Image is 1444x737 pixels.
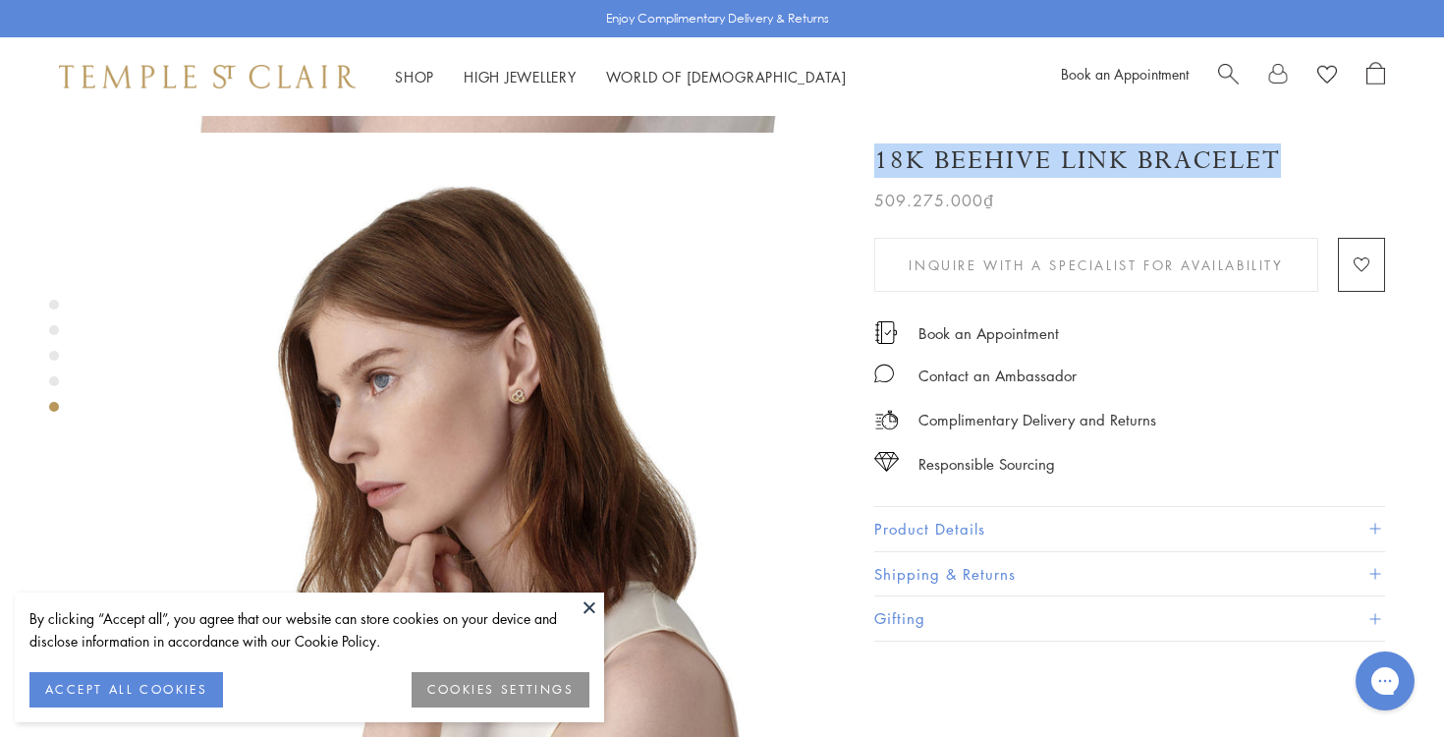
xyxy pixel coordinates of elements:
[49,295,59,427] div: Product gallery navigation
[918,452,1055,477] div: Responsible Sourcing
[29,672,223,708] button: ACCEPT ALL COOKIES
[59,65,356,88] img: Temple St. Clair
[874,188,994,213] span: 509.275.000₫
[874,452,899,472] img: icon_sourcing.svg
[1218,62,1239,91] a: Search
[464,67,577,86] a: High JewelleryHigh Jewellery
[395,65,847,89] nav: Main navigation
[909,255,1283,276] span: Inquire With A Specialist for Availability
[1061,64,1189,84] a: Book an Appointment
[874,408,899,432] img: icon_delivery.svg
[874,321,898,344] img: icon_appointment.svg
[606,9,829,28] p: Enjoy Complimentary Delivery & Returns
[874,238,1318,292] button: Inquire With A Specialist for Availability
[1366,62,1385,91] a: Open Shopping Bag
[412,672,589,708] button: COOKIES SETTINGS
[1317,62,1337,91] a: View Wishlist
[874,596,1385,641] button: Gifting
[918,322,1059,344] a: Book an Appointment
[874,507,1385,551] button: Product Details
[1346,645,1424,717] iframe: Gorgias live chat messenger
[874,364,894,383] img: MessageIcon-01_2.svg
[606,67,847,86] a: World of [DEMOGRAPHIC_DATA]World of [DEMOGRAPHIC_DATA]
[918,364,1077,388] div: Contact an Ambassador
[874,552,1385,596] button: Shipping & Returns
[918,408,1156,432] p: Complimentary Delivery and Returns
[29,607,589,652] div: By clicking “Accept all”, you agree that our website can store cookies on your device and disclos...
[395,67,434,86] a: ShopShop
[874,143,1281,178] h1: 18K Beehive Link Bracelet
